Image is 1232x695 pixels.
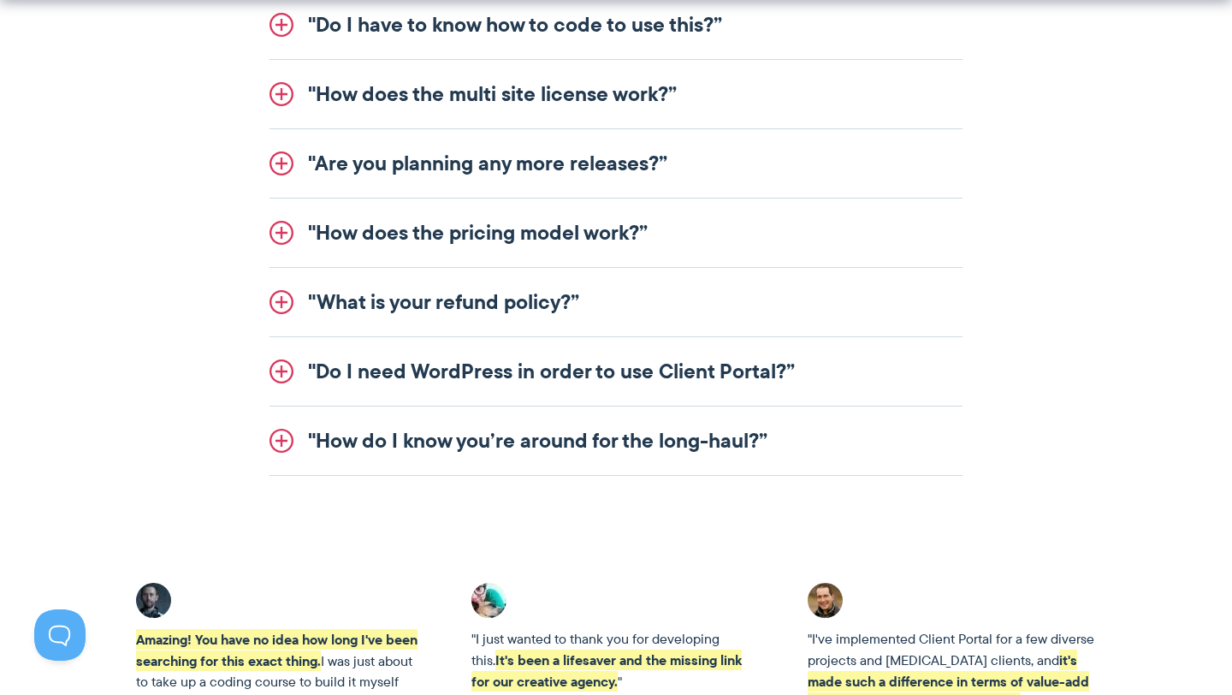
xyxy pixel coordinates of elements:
strong: Amazing! You have no idea how long I've been searching for this exact thing. [136,629,418,671]
a: "How does the pricing model work?” [269,199,962,267]
a: "Are you planning any more releases?” [269,129,962,198]
img: Client Portal testimonial - Adrian C [136,583,171,618]
p: "I just wanted to thank you for developing this. " [471,629,761,692]
a: "What is your refund policy?” [269,268,962,336]
iframe: Toggle Customer Support [34,609,86,661]
a: "How do I know you’re around for the long-haul?” [269,407,962,475]
a: "Do I need WordPress in order to use Client Portal?” [269,337,962,406]
strong: It's been a lifesaver and the missing link for our creative agency. [471,650,742,692]
a: "How does the multi site license work?” [269,60,962,128]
